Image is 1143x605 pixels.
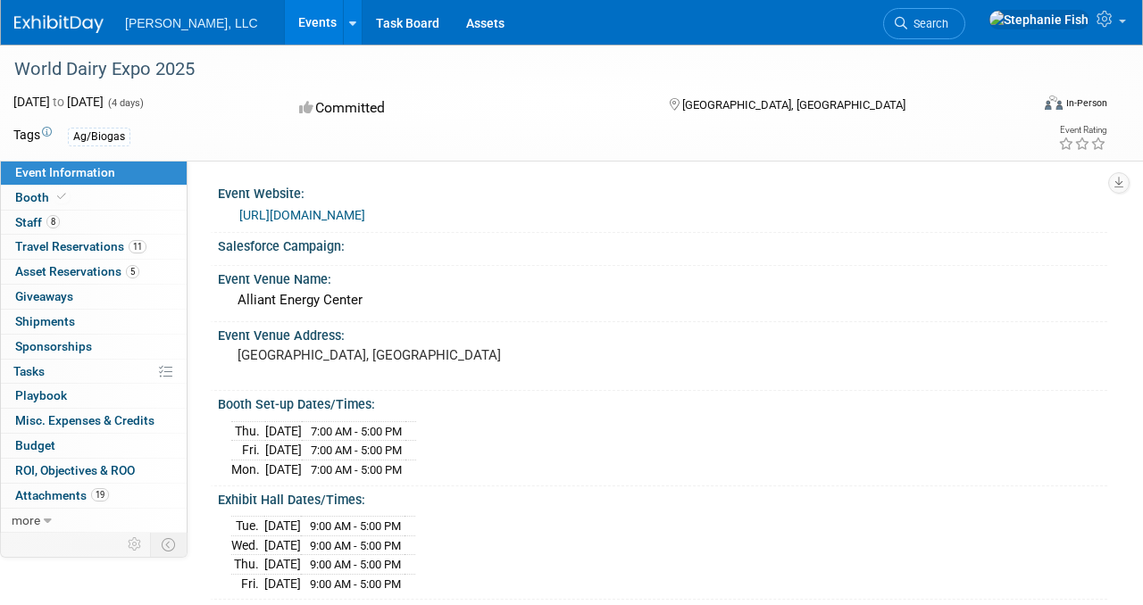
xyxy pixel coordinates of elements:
[1,360,187,384] a: Tasks
[15,388,67,402] span: Playbook
[1,434,187,458] a: Budget
[231,286,1094,314] div: Alliant Energy Center
[125,16,258,30] span: [PERSON_NAME], LLC
[218,180,1107,203] div: Event Website:
[13,95,104,109] span: [DATE] [DATE]
[91,488,109,501] span: 19
[310,558,401,571] span: 9:00 AM - 5:00 PM
[1,235,187,259] a: Travel Reservations11
[310,519,401,533] span: 9:00 AM - 5:00 PM
[14,15,104,33] img: ExhibitDay
[311,425,402,438] span: 7:00 AM - 5:00 PM
[15,438,55,452] span: Budget
[8,54,1014,86] div: World Dairy Expo 2025
[46,215,60,228] span: 8
[947,93,1107,120] div: Event Format
[50,95,67,109] span: to
[231,574,264,593] td: Fri.
[57,192,66,202] i: Booth reservation complete
[231,460,265,478] td: Mon.
[120,533,151,556] td: Personalize Event Tab Strip
[15,190,70,204] span: Booth
[106,97,144,109] span: (4 days)
[218,233,1107,255] div: Salesforce Campaign:
[1065,96,1107,110] div: In-Person
[13,364,45,378] span: Tasks
[1,409,187,433] a: Misc. Expenses & Credits
[218,391,1107,413] div: Booth Set-up Dates/Times:
[1045,95,1063,110] img: Format-Inperson.png
[1,459,187,483] a: ROI, Objectives & ROO
[1,260,187,284] a: Asset Reservations5
[15,215,60,229] span: Staff
[218,322,1107,344] div: Event Venue Address:
[15,339,92,353] span: Sponsorships
[1,384,187,408] a: Playbook
[231,555,264,575] td: Thu.
[68,128,130,146] div: Ag/Biogas
[15,239,146,253] span: Travel Reservations
[1,186,187,210] a: Booth
[15,264,139,278] span: Asset Reservations
[310,539,401,552] span: 9:00 AM - 5:00 PM
[265,441,302,460] td: [DATE]
[1,211,187,235] a: Staff8
[12,513,40,527] span: more
[1,310,187,334] a: Shipments
[1,509,187,533] a: more
[15,314,75,328] span: Shipments
[231,517,264,536] td: Tue.
[1058,126,1106,135] div: Event Rating
[15,488,109,502] span: Attachments
[682,98,905,112] span: [GEOGRAPHIC_DATA], [GEOGRAPHIC_DATA]
[264,555,301,575] td: [DATE]
[311,463,402,477] span: 7:00 AM - 5:00 PM
[15,413,154,427] span: Misc. Expenses & Credits
[907,17,948,30] span: Search
[1,161,187,185] a: Event Information
[1,285,187,309] a: Giveaways
[1,484,187,508] a: Attachments19
[264,574,301,593] td: [DATE]
[264,517,301,536] td: [DATE]
[218,266,1107,288] div: Event Venue Name:
[15,165,115,179] span: Event Information
[231,421,265,441] td: Thu.
[218,486,1107,509] div: Exhibit Hall Dates/Times:
[310,577,401,591] span: 9:00 AM - 5:00 PM
[151,533,188,556] td: Toggle Event Tabs
[15,289,73,303] span: Giveaways
[311,443,402,457] span: 7:00 AM - 5:00 PM
[15,463,135,477] span: ROI, Objectives & ROO
[1,335,187,359] a: Sponsorships
[883,8,965,39] a: Search
[239,208,365,222] a: [URL][DOMAIN_NAME]
[265,460,302,478] td: [DATE]
[238,347,569,363] pre: [GEOGRAPHIC_DATA], [GEOGRAPHIC_DATA]
[231,441,265,460] td: Fri.
[265,421,302,441] td: [DATE]
[294,93,640,124] div: Committed
[13,126,52,146] td: Tags
[231,535,264,555] td: Wed.
[264,535,301,555] td: [DATE]
[129,240,146,253] span: 11
[126,265,139,278] span: 5
[989,10,1089,29] img: Stephanie Fish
